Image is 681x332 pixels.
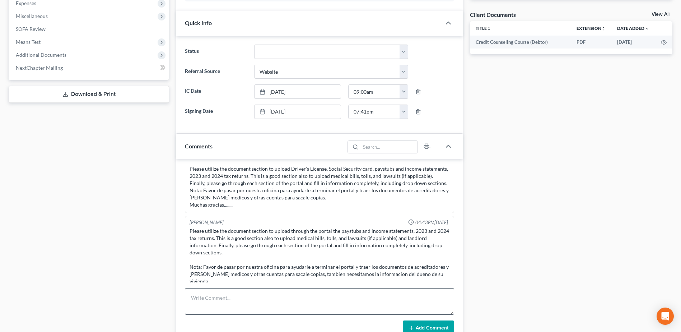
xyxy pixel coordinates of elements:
span: Comments [185,143,213,149]
td: [DATE] [611,36,655,49]
div: Client Documents [470,11,516,18]
input: Search... [360,141,418,153]
a: Download & Print [9,86,169,103]
i: unfold_more [601,27,606,31]
label: Status [181,45,250,59]
a: Titleunfold_more [476,26,491,31]
div: [PERSON_NAME] [190,219,224,226]
label: IC Date [181,84,250,99]
label: Signing Date [181,105,250,119]
span: Means Test [16,39,41,45]
div: Please utilize the document section to upload Driver's License, Social Security card, paystubs an... [190,165,449,208]
span: Additional Documents [16,52,66,58]
a: Extensionunfold_more [577,26,606,31]
a: Date Added expand_more [617,26,649,31]
input: -- : -- [349,105,400,119]
div: Open Intercom Messenger [657,308,674,325]
input: -- : -- [349,85,400,98]
label: Referral Source [181,65,250,79]
span: 04:43PM[DATE] [415,219,448,226]
i: unfold_more [487,27,491,31]
a: View All [652,12,670,17]
span: SOFA Review [16,26,46,32]
div: Please utilize the document section to upload through the portal the paystubs and income statemen... [190,227,449,285]
a: [DATE] [255,85,341,98]
i: expand_more [645,27,649,31]
td: Credit Counseling Course (Debtor) [470,36,571,49]
a: NextChapter Mailing [10,61,169,74]
td: PDF [571,36,611,49]
span: Quick Info [185,19,212,26]
a: [DATE] [255,105,341,119]
span: NextChapter Mailing [16,65,63,71]
span: Miscellaneous [16,13,48,19]
a: SOFA Review [10,23,169,36]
